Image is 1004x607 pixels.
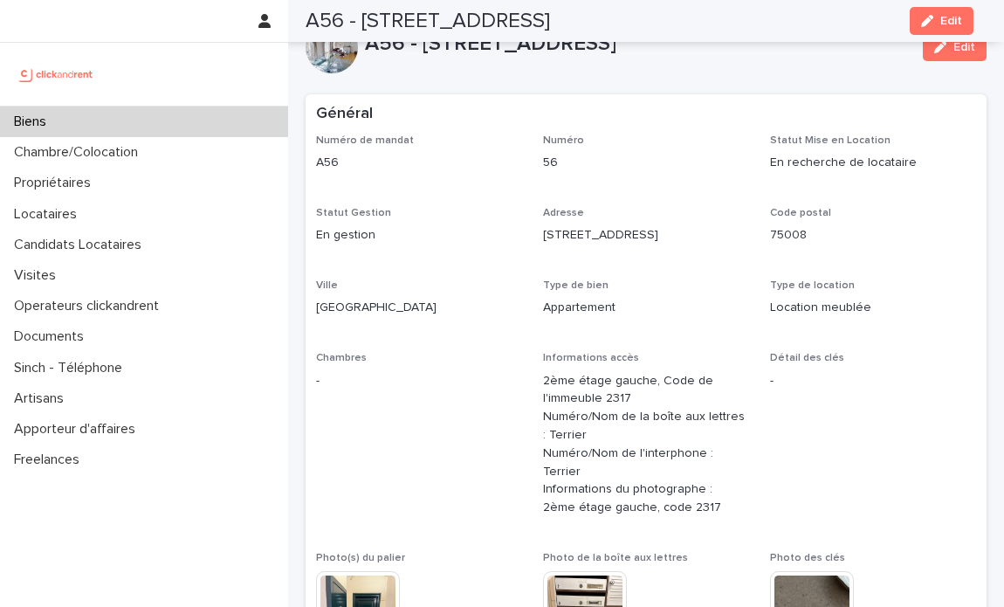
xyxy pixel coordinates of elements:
[940,15,962,27] span: Edit
[7,421,149,438] p: Apporteur d'affaires
[953,41,975,53] span: Edit
[316,105,373,124] h2: Général
[543,208,584,218] span: Adresse
[7,144,152,161] p: Chambre/Colocation
[543,372,749,517] p: 2ème étage gauche, Code de l'immeuble 2317 Numéro/Nom de la boîte aux lettres : Terrier Numéro/No...
[543,353,639,363] span: Informations accès
[7,390,78,407] p: Artisans
[306,9,550,34] h2: A56 - [STREET_ADDRESS]
[543,553,688,563] span: Photo de la boîte aux lettres
[770,353,844,363] span: Détail des clés
[14,57,99,92] img: UCB0brd3T0yccxBKYDjQ
[7,298,173,314] p: Operateurs clickandrent
[770,280,855,291] span: Type de location
[7,452,93,468] p: Freelances
[316,208,391,218] span: Statut Gestion
[770,208,831,218] span: Code postal
[543,280,609,291] span: Type de bien
[316,226,522,245] p: En gestion
[7,267,70,284] p: Visites
[543,154,749,172] p: 56
[770,226,976,245] p: 75008
[7,328,98,345] p: Documents
[316,353,367,363] span: Chambres
[316,154,522,172] p: A56
[7,237,155,253] p: Candidats Locataires
[316,135,414,146] span: Numéro de mandat
[910,7,973,35] button: Edit
[316,280,338,291] span: Ville
[316,372,522,390] p: -
[316,299,522,317] p: [GEOGRAPHIC_DATA]
[770,135,891,146] span: Statut Mise en Location
[7,206,91,223] p: Locataires
[316,553,405,563] span: Photo(s) du palier
[7,360,136,376] p: Sinch - Téléphone
[923,33,987,61] button: Edit
[7,175,105,191] p: Propriétaires
[365,31,909,57] p: A56 - [STREET_ADDRESS]
[770,372,976,390] p: -
[770,154,976,172] p: En recherche de locataire
[543,226,749,245] p: [STREET_ADDRESS]
[770,553,845,563] span: Photo des clés
[543,299,749,317] p: Appartement
[543,135,584,146] span: Numéro
[7,114,60,130] p: Biens
[770,299,976,317] p: Location meublée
